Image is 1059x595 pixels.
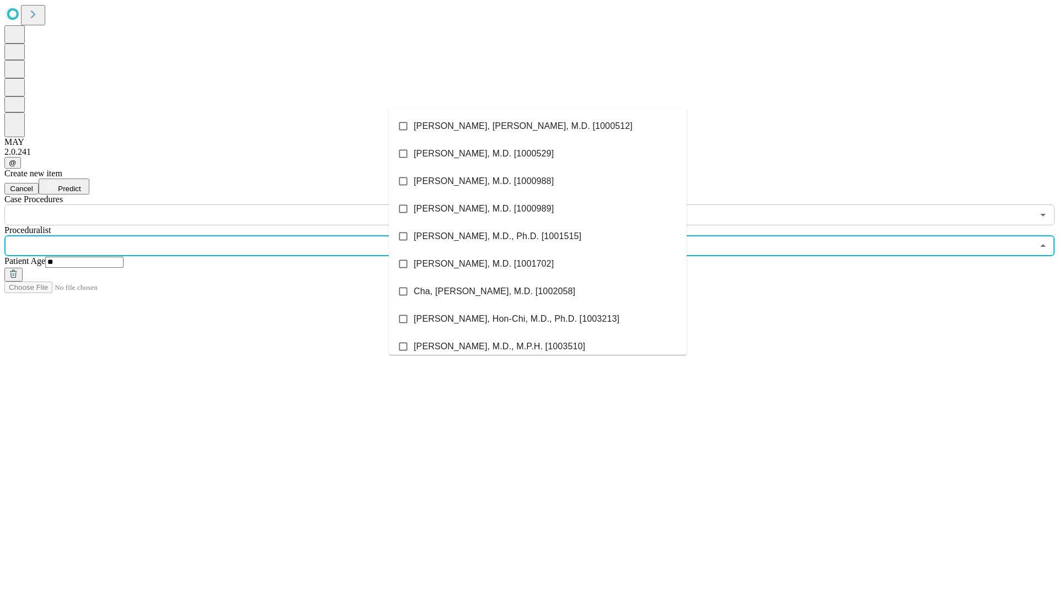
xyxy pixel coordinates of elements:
[414,147,554,160] span: [PERSON_NAME], M.D. [1000529]
[4,256,45,266] span: Patient Age
[10,185,33,193] span: Cancel
[4,183,39,194] button: Cancel
[4,194,63,204] span: Scheduled Procedure
[4,157,21,169] button: @
[414,285,575,298] span: Cha, [PERSON_NAME], M.D. [1002058]
[414,120,633,133] span: [PERSON_NAME], [PERSON_NAME], M.D. [1000512]
[414,257,554,271] span: [PERSON_NAME], M.D. [1001702]
[414,175,554,188] span: [PERSON_NAME], M.D. [1000988]
[9,159,17,167] span: @
[4,137,1055,147] div: MAY
[4,169,62,178] span: Create new item
[1035,238,1051,253] button: Close
[414,340,585,353] span: [PERSON_NAME], M.D., M.P.H. [1003510]
[1035,207,1051,223] button: Open
[4,225,51,235] span: Proceduralist
[4,147,1055,157] div: 2.0.241
[414,202,554,215] span: [PERSON_NAME], M.D. [1000989]
[58,185,81,193] span: Predict
[39,178,89,194] button: Predict
[414,312,619,326] span: [PERSON_NAME], Hon-Chi, M.D., Ph.D. [1003213]
[414,230,581,243] span: [PERSON_NAME], M.D., Ph.D. [1001515]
